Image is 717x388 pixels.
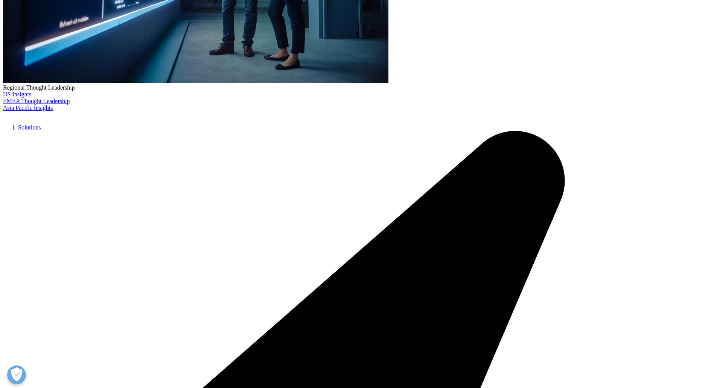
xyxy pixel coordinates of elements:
a: US Insights [3,91,31,97]
a: EMEA Thought Leadership [3,98,70,104]
a: Solutions [18,124,41,131]
div: Regional Thought Leadership [3,84,714,91]
button: Open Preferences [7,365,26,384]
a: Asia Pacific Insights [3,105,53,111]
